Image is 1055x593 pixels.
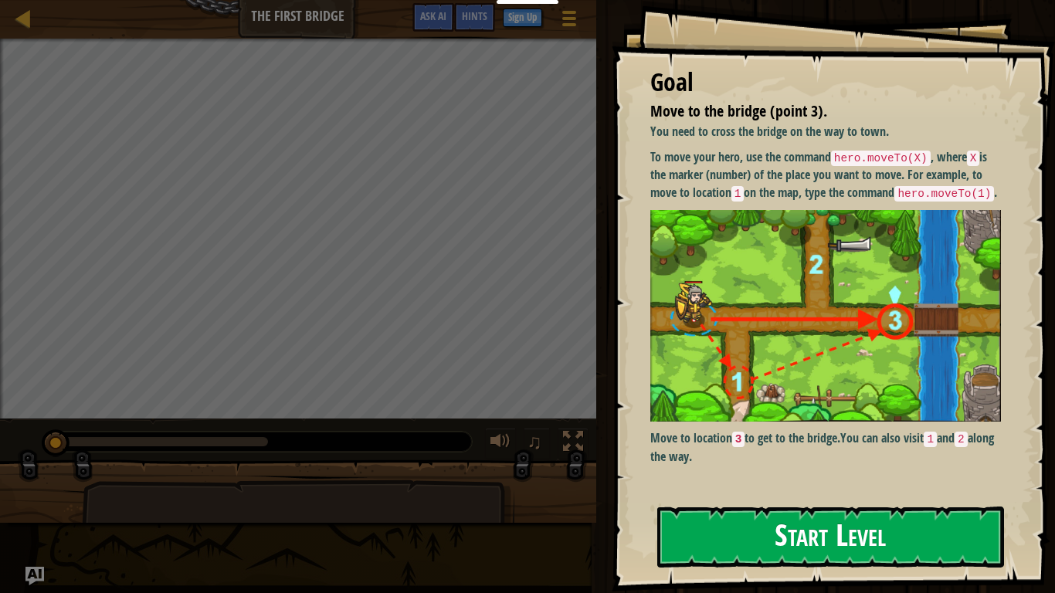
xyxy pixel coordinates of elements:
img: M7l1b [650,210,1001,422]
code: hero.moveTo(1) [894,186,994,202]
span: Ask AI [420,8,446,23]
span: Move to the bridge (point 3). [650,100,827,121]
p: You need to cross the bridge on the way to town. [650,123,1001,141]
div: Goal [650,65,1001,100]
button: Show game menu [550,3,589,39]
span: ♫ [527,430,542,453]
p: You can also visit and along the way. [650,429,1001,465]
button: Adjust volume [485,428,516,459]
code: 1 [924,432,937,447]
code: 2 [955,432,968,447]
code: hero.moveTo(X) [831,151,931,166]
strong: Move to location to get to the bridge. [650,429,841,446]
button: Toggle fullscreen [558,428,589,459]
button: Ask AI [25,567,44,585]
button: Ask AI [412,3,454,32]
button: ♫ [524,428,550,459]
button: Start Level [657,507,1004,568]
li: Move to the bridge (point 3). [631,100,997,123]
code: X [967,151,980,166]
button: Sign Up [503,8,542,27]
code: 1 [731,186,745,202]
code: 3 [732,432,745,447]
span: Hints [462,8,487,23]
p: To move your hero, use the command , where is the marker (number) of the place you want to move. ... [650,148,1001,202]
